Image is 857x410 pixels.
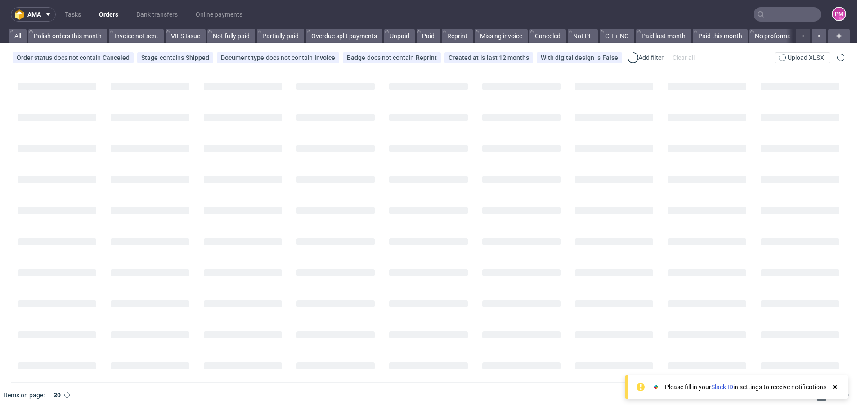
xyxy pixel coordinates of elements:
button: Upload XLSX [775,52,830,63]
img: logo [15,9,27,20]
a: Unpaid [384,29,415,43]
a: Tasks [59,7,86,22]
div: Please fill in your in settings to receive notifications [665,383,826,392]
div: Invoice [314,54,335,61]
div: Add filter [626,50,665,65]
a: Slack ID [711,383,733,391]
a: Canceled [529,29,566,43]
span: Upload XLSX [786,54,826,61]
div: Canceled [103,54,130,61]
a: Invoice not sent [109,29,164,43]
img: Slack [651,383,660,392]
a: Paid [417,29,440,43]
span: does not contain [367,54,416,61]
span: Document type [221,54,266,61]
div: Clear all [671,51,696,64]
span: is [596,54,602,61]
span: Stage [141,54,160,61]
span: Badge [347,54,367,61]
a: Missing invoice [475,29,528,43]
span: Items on page: [4,391,45,400]
a: Bank transfers [131,7,183,22]
span: does not contain [54,54,103,61]
a: VIES Issue [166,29,206,43]
a: Paid last month [636,29,691,43]
a: Paid this month [693,29,748,43]
a: Overdue split payments [306,29,382,43]
a: Online payments [190,7,248,22]
figcaption: PM [833,8,845,20]
a: Polish orders this month [28,29,107,43]
div: Shipped [186,54,209,61]
span: Order status [17,54,54,61]
a: No proforma [749,29,796,43]
span: Created at [449,54,480,61]
span: does not contain [266,54,314,61]
div: False [602,54,618,61]
span: With digital design [541,54,596,61]
span: contains [160,54,186,61]
a: CH + NO [600,29,634,43]
div: 30 [48,389,64,401]
div: last 12 months [487,54,529,61]
button: ama [11,7,56,22]
div: Reprint [416,54,437,61]
span: is [480,54,487,61]
a: Not PL [568,29,598,43]
a: Not fully paid [207,29,255,43]
a: Orders [94,7,124,22]
a: Reprint [442,29,473,43]
a: Partially paid [257,29,304,43]
a: All [9,29,27,43]
span: ama [27,11,41,18]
